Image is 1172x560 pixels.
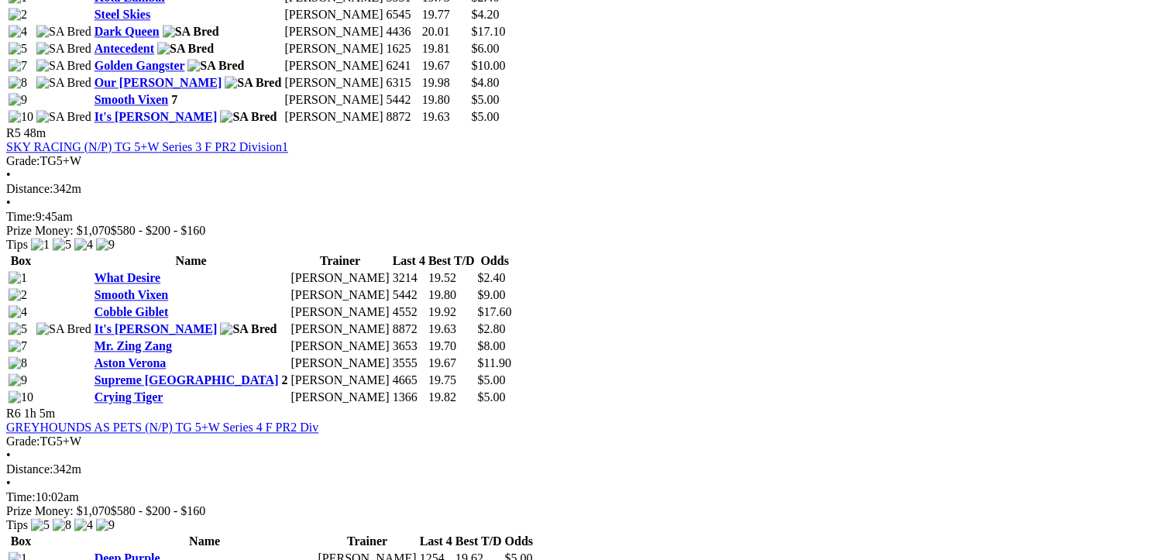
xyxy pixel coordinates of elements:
[428,356,476,371] td: 19.67
[428,321,476,337] td: 19.63
[421,92,469,108] td: 19.80
[220,110,277,124] img: SA Bred
[421,7,469,22] td: 19.77
[95,305,169,318] a: Cobble Giblet
[290,373,390,388] td: [PERSON_NAME]
[284,109,383,125] td: [PERSON_NAME]
[95,373,279,387] a: Supreme [GEOGRAPHIC_DATA]
[428,287,476,303] td: 19.80
[6,435,1166,448] div: TG5+W
[421,58,469,74] td: 19.67
[421,109,469,125] td: 19.63
[95,93,169,106] a: Smooth Vixen
[9,322,27,336] img: 5
[95,390,163,404] a: Crying Tiger
[9,339,27,353] img: 7
[225,76,281,90] img: SA Bred
[471,8,499,21] span: $4.20
[31,518,50,532] img: 5
[6,421,318,434] a: GREYHOUNDS AS PETS (N/P) TG 5+W Series 4 F PR2 Div
[6,210,1166,224] div: 9:45am
[6,126,21,139] span: R5
[36,76,91,90] img: SA Bred
[6,462,1166,476] div: 342m
[385,92,419,108] td: 5442
[96,518,115,532] img: 9
[428,390,476,405] td: 19.82
[220,322,277,336] img: SA Bred
[471,25,505,38] span: $17.10
[284,75,383,91] td: [PERSON_NAME]
[421,24,469,40] td: 20.01
[9,390,33,404] img: 10
[157,42,214,56] img: SA Bred
[478,305,512,318] span: $17.60
[95,76,222,89] a: Our [PERSON_NAME]
[290,338,390,354] td: [PERSON_NAME]
[428,338,476,354] td: 19.70
[471,59,505,72] span: $10.00
[290,390,390,405] td: [PERSON_NAME]
[478,356,511,369] span: $11.90
[6,182,1166,196] div: 342m
[471,93,499,106] span: $5.00
[6,490,1166,504] div: 10:02am
[284,58,383,74] td: [PERSON_NAME]
[428,270,476,286] td: 19.52
[421,75,469,91] td: 19.98
[392,253,426,269] th: Last 4
[95,339,172,352] a: Mr. Zing Zang
[6,435,40,448] span: Grade:
[111,504,206,517] span: $580 - $200 - $160
[284,92,383,108] td: [PERSON_NAME]
[6,238,28,251] span: Tips
[6,182,53,195] span: Distance:
[455,534,503,549] th: Best T/D
[11,534,32,548] span: Box
[290,270,390,286] td: [PERSON_NAME]
[290,321,390,337] td: [PERSON_NAME]
[36,110,91,124] img: SA Bred
[24,126,46,139] span: 48m
[171,93,177,106] span: 7
[24,407,55,420] span: 1h 5m
[95,110,218,123] a: It's [PERSON_NAME]
[95,8,150,21] a: Steel Skies
[392,390,426,405] td: 1366
[6,490,36,503] span: Time:
[74,518,93,532] img: 4
[187,59,244,73] img: SA Bred
[111,224,206,237] span: $580 - $200 - $160
[53,238,71,252] img: 5
[392,338,426,354] td: 3653
[6,154,40,167] span: Grade:
[9,271,27,285] img: 1
[385,109,419,125] td: 8872
[95,322,218,335] a: It's [PERSON_NAME]
[6,504,1166,518] div: Prize Money: $1,070
[284,41,383,57] td: [PERSON_NAME]
[392,356,426,371] td: 3555
[385,24,419,40] td: 4436
[9,8,27,22] img: 2
[95,59,185,72] a: Golden Gangster
[6,168,11,181] span: •
[95,25,160,38] a: Dark Queen
[9,42,27,56] img: 5
[9,373,27,387] img: 9
[9,356,27,370] img: 8
[478,373,506,387] span: $5.00
[471,76,499,89] span: $4.80
[9,25,27,39] img: 4
[392,321,426,337] td: 8872
[163,25,219,39] img: SA Bred
[419,534,453,549] th: Last 4
[6,196,11,209] span: •
[478,339,506,352] span: $8.00
[392,270,426,286] td: 3214
[392,287,426,303] td: 5442
[36,42,91,56] img: SA Bred
[11,254,32,267] span: Box
[392,373,426,388] td: 4665
[6,210,36,223] span: Time:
